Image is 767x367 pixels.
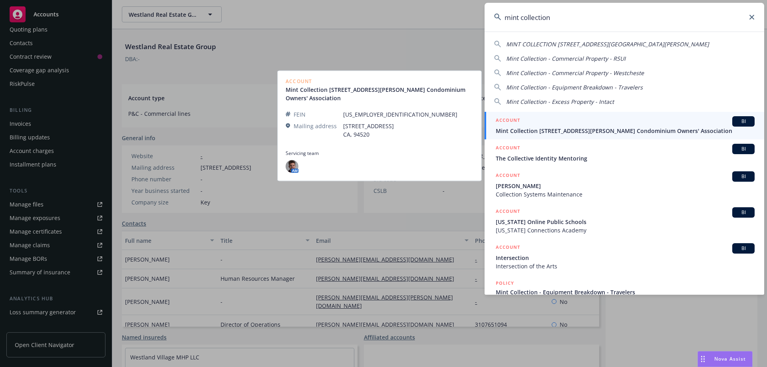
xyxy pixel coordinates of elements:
[506,98,614,105] span: Mint Collection - Excess Property - Intact
[496,262,755,270] span: Intersection of the Arts
[496,182,755,190] span: [PERSON_NAME]
[496,154,755,163] span: The Collective Identity Mentoring
[485,3,764,32] input: Search...
[735,173,751,180] span: BI
[485,275,764,309] a: POLICYMint Collection - Equipment Breakdown - Travelers
[496,127,755,135] span: Mint Collection [STREET_ADDRESS][PERSON_NAME] Condominium Owners' Association
[714,355,746,362] span: Nova Assist
[506,69,644,77] span: Mint Collection - Commercial Property - Westcheste
[485,112,764,139] a: ACCOUNTBIMint Collection [STREET_ADDRESS][PERSON_NAME] Condominium Owners' Association
[485,139,764,167] a: ACCOUNTBIThe Collective Identity Mentoring
[496,279,514,287] h5: POLICY
[496,254,755,262] span: Intersection
[496,288,755,296] span: Mint Collection - Equipment Breakdown - Travelers
[735,118,751,125] span: BI
[735,145,751,153] span: BI
[496,144,520,153] h5: ACCOUNT
[496,207,520,217] h5: ACCOUNT
[697,351,753,367] button: Nova Assist
[496,243,520,253] h5: ACCOUNT
[506,83,643,91] span: Mint Collection - Equipment Breakdown - Travelers
[496,116,520,126] h5: ACCOUNT
[496,171,520,181] h5: ACCOUNT
[506,55,626,62] span: Mint Collection - Commercial Property - RSUI
[496,190,755,198] span: Collection Systems Maintenance
[735,245,751,252] span: BI
[485,203,764,239] a: ACCOUNTBI[US_STATE] Online Public Schools[US_STATE] Connections Academy
[485,239,764,275] a: ACCOUNTBIIntersectionIntersection of the Arts
[485,167,764,203] a: ACCOUNTBI[PERSON_NAME]Collection Systems Maintenance
[496,218,755,226] span: [US_STATE] Online Public Schools
[496,226,755,234] span: [US_STATE] Connections Academy
[735,209,751,216] span: BI
[506,40,709,48] span: MINT COLLECTION [STREET_ADDRESS][GEOGRAPHIC_DATA][PERSON_NAME]
[698,351,708,367] div: Drag to move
